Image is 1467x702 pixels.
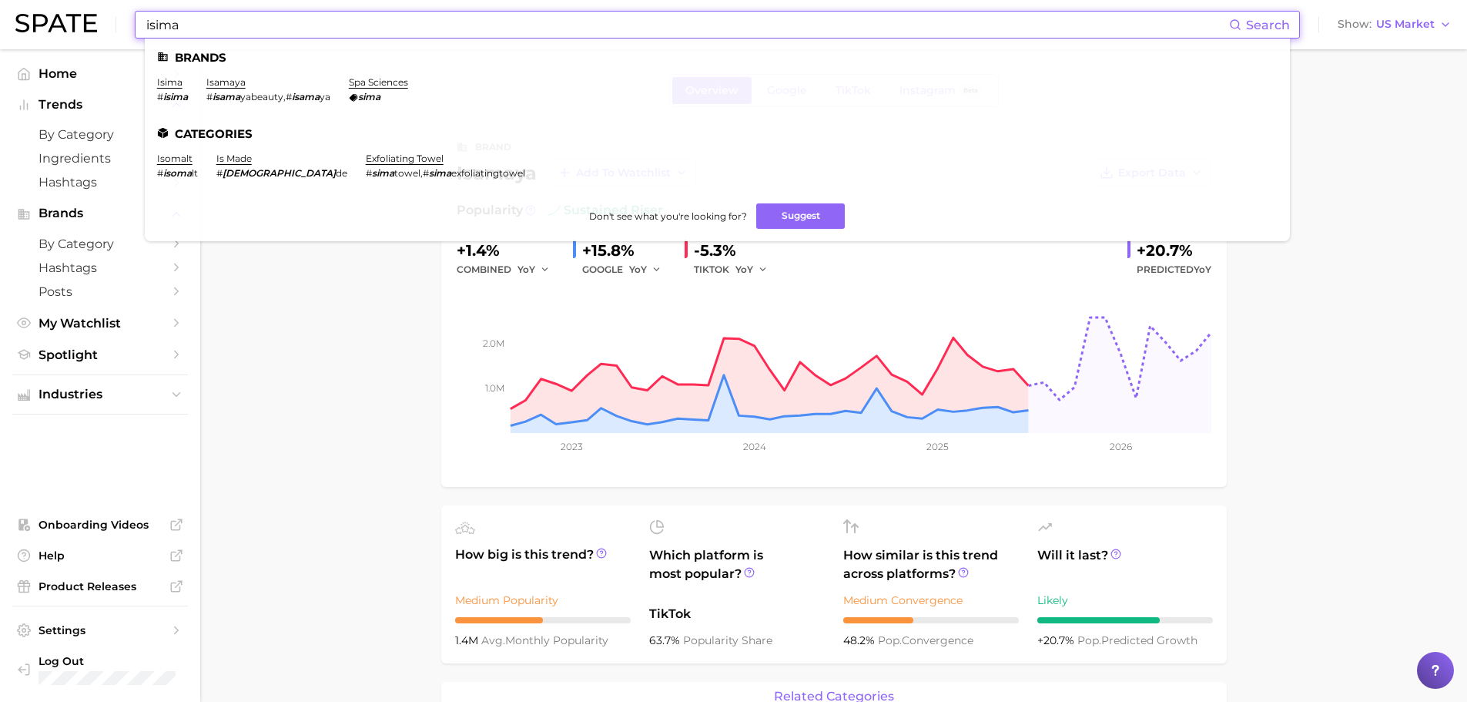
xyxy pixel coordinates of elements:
[742,441,765,452] tspan: 2024
[39,579,162,593] span: Product Releases
[649,546,825,597] span: Which platform is most popular?
[517,263,535,276] span: YoY
[206,91,213,102] span: #
[15,14,97,32] img: SPATE
[455,633,481,647] span: 1.4m
[12,146,188,170] a: Ingredients
[12,62,188,86] a: Home
[1037,617,1213,623] div: 7 / 10
[12,256,188,280] a: Hashtags
[145,12,1229,38] input: Search here for a brand, industry, or ingredient
[216,153,252,164] a: is made
[1077,633,1101,647] abbr: popularity index
[1338,20,1372,29] span: Show
[735,260,769,279] button: YoY
[12,513,188,536] a: Onboarding Videos
[358,91,380,102] em: sima
[163,167,192,179] em: isoma
[843,546,1019,583] span: How similar is this trend across platforms?
[286,91,292,102] span: #
[1077,633,1197,647] span: predicted growth
[39,151,162,166] span: Ingredients
[1109,441,1131,452] tspan: 2026
[1037,546,1213,583] span: Will it last?
[926,441,949,452] tspan: 2025
[12,575,188,598] a: Product Releases
[457,260,561,279] div: combined
[157,91,163,102] span: #
[629,263,647,276] span: YoY
[39,388,162,401] span: Industries
[629,260,662,279] button: YoY
[1376,20,1435,29] span: US Market
[223,167,336,179] em: [DEMOGRAPHIC_DATA]
[1137,238,1211,263] div: +20.7%
[394,167,420,179] span: towel
[1137,260,1211,279] span: Predicted
[39,316,162,331] span: My Watchlist
[157,167,163,179] span: #
[12,650,188,690] a: Log out. Currently logged in with e-mail david.lucas@loreal.com.
[213,91,240,102] em: isama
[457,238,561,263] div: +1.4%
[39,623,162,637] span: Settings
[39,127,162,142] span: by Category
[455,617,631,623] div: 5 / 10
[694,260,779,279] div: TIKTOK
[39,66,162,81] span: Home
[12,280,188,304] a: Posts
[320,91,330,102] span: ya
[756,203,845,229] button: Suggest
[1194,264,1211,275] span: YoY
[39,348,162,362] span: Spotlight
[366,167,372,179] span: #
[451,167,525,179] span: exfoliatingtowel
[366,167,525,179] div: ,
[336,167,347,179] span: de
[39,260,162,275] span: Hashtags
[429,167,451,179] em: sima
[12,311,188,335] a: My Watchlist
[39,284,162,299] span: Posts
[582,260,672,279] div: GOOGLE
[649,605,825,623] span: TikTok
[843,633,878,647] span: 48.2%
[481,633,608,647] span: monthly popularity
[1246,18,1290,32] span: Search
[12,232,188,256] a: by Category
[39,207,162,220] span: Brands
[12,544,188,567] a: Help
[366,153,444,164] a: exfoliating towel
[163,91,188,102] em: isima
[423,167,429,179] span: #
[878,633,902,647] abbr: popularity index
[649,633,683,647] span: 63.7%
[12,123,188,146] a: by Category
[878,633,973,647] span: convergence
[1037,633,1077,647] span: +20.7%
[582,238,672,263] div: +15.8%
[455,591,631,610] div: Medium Popularity
[39,237,162,251] span: by Category
[39,518,162,532] span: Onboarding Videos
[12,343,188,367] a: Spotlight
[349,76,408,88] a: spa sciences
[589,210,747,222] span: Don't see what you're looking for?
[157,127,1278,140] li: Categories
[206,91,330,102] div: ,
[157,76,183,88] a: isima
[12,170,188,194] a: Hashtags
[39,175,162,190] span: Hashtags
[1334,15,1455,35] button: ShowUS Market
[240,91,283,102] span: yabeauty
[39,98,162,112] span: Trends
[694,238,779,263] div: -5.3%
[455,546,631,583] span: How big is this trend?
[843,617,1019,623] div: 4 / 10
[683,633,772,647] span: popularity share
[192,167,198,179] span: lt
[843,591,1019,610] div: Medium Convergence
[1037,591,1213,610] div: Likely
[12,383,188,406] button: Industries
[292,91,320,102] em: isama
